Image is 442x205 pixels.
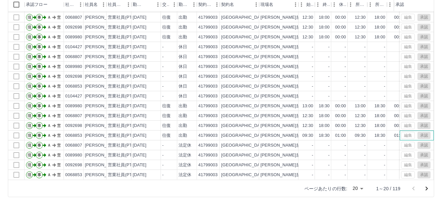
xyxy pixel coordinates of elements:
[364,64,366,70] div: -
[28,94,31,98] text: 現
[37,113,41,118] text: 事
[65,34,82,40] div: 0089980
[57,84,61,89] text: 営
[162,103,171,109] div: 往復
[162,24,171,31] div: 往復
[47,94,51,98] text: Ａ
[221,142,266,149] div: [GEOGRAPHIC_DATA]
[394,24,405,31] div: 00:00
[364,54,366,60] div: -
[179,54,187,60] div: 休日
[221,123,266,129] div: [GEOGRAPHIC_DATA]
[65,113,82,119] div: 0068807
[328,83,330,90] div: -
[384,83,385,90] div: -
[47,25,51,30] text: Ａ
[162,64,163,70] div: -
[85,83,121,90] div: [PERSON_NAME]
[328,142,330,149] div: -
[384,142,385,149] div: -
[260,142,331,149] div: [PERSON_NAME]放課後児童クラブ
[179,73,187,80] div: 休日
[384,73,385,80] div: -
[47,113,51,118] text: Ａ
[133,54,146,60] div: [DATE]
[57,45,61,49] text: 営
[57,133,61,138] text: 営
[37,84,41,89] text: 事
[57,54,61,59] text: 営
[312,73,313,80] div: -
[133,142,146,149] div: [DATE]
[364,73,366,80] div: -
[198,54,218,60] div: 41799003
[133,64,146,70] div: [DATE]
[162,44,163,50] div: -
[85,113,121,119] div: [PERSON_NAME]
[221,113,266,119] div: [GEOGRAPHIC_DATA]
[37,94,41,98] text: 事
[108,34,142,40] div: 営業社員(PT契約)
[108,64,142,70] div: 営業社員(PT契約)
[179,103,187,109] div: 出勤
[345,73,346,80] div: -
[133,73,146,80] div: [DATE]
[179,44,187,50] div: 休日
[302,14,313,21] div: 12:30
[65,142,82,149] div: 0068807
[319,34,330,40] div: 18:00
[47,54,51,59] text: Ａ
[28,133,31,138] text: 現
[37,15,41,20] text: 事
[108,123,142,129] div: 営業社員(PT契約)
[319,123,330,129] div: 18:00
[162,83,163,90] div: -
[319,103,330,109] div: 18:30
[335,24,346,31] div: 00:00
[394,14,405,21] div: 00:00
[133,103,146,109] div: [DATE]
[312,44,313,50] div: -
[345,44,346,50] div: -
[260,123,331,129] div: [PERSON_NAME]放課後児童クラブ
[85,44,121,50] div: [PERSON_NAME]
[133,24,146,31] div: [DATE]
[319,14,330,21] div: 18:00
[162,133,171,139] div: 往復
[319,133,330,139] div: 18:30
[198,103,218,109] div: 41799003
[345,64,346,70] div: -
[335,34,346,40] div: 00:00
[108,24,142,31] div: 営業社員(PT契約)
[133,123,146,129] div: [DATE]
[28,35,31,39] text: 現
[221,14,266,21] div: [GEOGRAPHIC_DATA]
[47,104,51,108] text: Ａ
[28,64,31,69] text: 現
[384,93,385,99] div: -
[302,34,313,40] div: 12:30
[345,54,346,60] div: -
[221,64,266,70] div: [GEOGRAPHIC_DATA]
[375,113,385,119] div: 18:00
[179,64,187,70] div: 休日
[57,94,61,98] text: 営
[221,83,266,90] div: [GEOGRAPHIC_DATA]
[65,73,82,80] div: 0092698
[302,103,313,109] div: 13:00
[65,83,82,90] div: 0068853
[394,133,405,139] div: 01:00
[28,84,31,89] text: 現
[179,142,191,149] div: 法定休
[198,64,218,70] div: 41799003
[198,24,218,31] div: 41799003
[221,54,266,60] div: [GEOGRAPHIC_DATA]
[47,35,51,39] text: Ａ
[355,34,366,40] div: 12:30
[108,133,142,139] div: 営業社員(PT契約)
[162,54,163,60] div: -
[345,93,346,99] div: -
[260,54,331,60] div: [PERSON_NAME]放課後児童クラブ
[312,83,313,90] div: -
[364,83,366,90] div: -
